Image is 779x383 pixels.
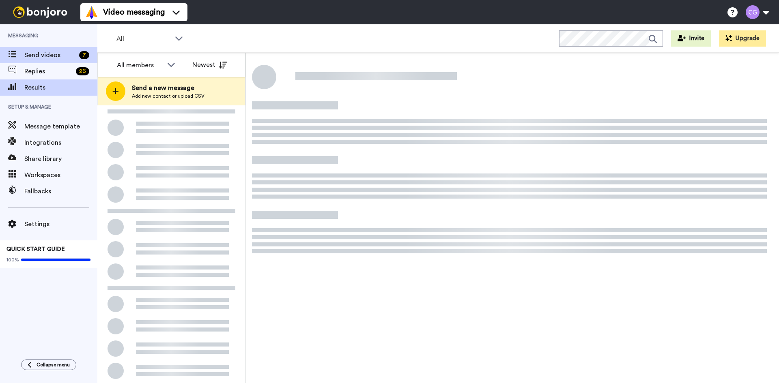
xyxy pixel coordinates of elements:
[24,50,76,60] span: Send videos
[6,257,19,263] span: 100%
[24,83,97,92] span: Results
[10,6,71,18] img: bj-logo-header-white.svg
[24,138,97,148] span: Integrations
[6,246,65,252] span: QUICK START GUIDE
[79,51,89,59] div: 7
[24,186,97,196] span: Fallbacks
[103,6,165,18] span: Video messaging
[671,30,711,47] button: Invite
[21,359,76,370] button: Collapse menu
[132,83,204,93] span: Send a new message
[37,362,70,368] span: Collapse menu
[117,60,163,70] div: All members
[24,154,97,164] span: Share library
[24,122,97,131] span: Message template
[76,67,89,75] div: 26
[116,34,171,44] span: All
[24,219,97,229] span: Settings
[132,93,204,99] span: Add new contact or upload CSV
[24,170,97,180] span: Workspaces
[719,30,766,47] button: Upgrade
[85,6,98,19] img: vm-color.svg
[24,66,73,76] span: Replies
[186,57,233,73] button: Newest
